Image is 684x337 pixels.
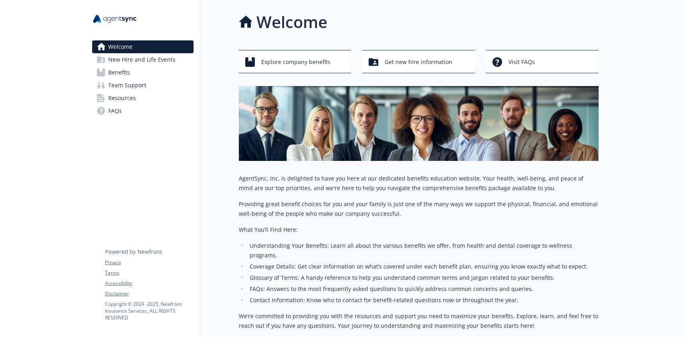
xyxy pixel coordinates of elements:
span: Explore company benefits [261,54,331,70]
p: Providing great benefit choices for you and your family is just one of the many ways we support t... [239,199,599,219]
li: Contact Information: Know who to contact for benefit-related questions now or throughout the year. [248,295,599,305]
a: Team Support [92,79,194,92]
span: Resources [108,92,136,104]
span: Team Support [108,79,146,92]
span: Get new hire information [385,54,452,70]
a: Resources [92,92,194,104]
a: Privacy [105,259,193,266]
button: Get new hire information [362,50,475,73]
p: AgentSync, Inc. is delighted to have you here at our dedicated benefits education website. Your h... [239,174,599,193]
span: Visit FAQs [508,54,535,70]
button: Visit FAQs [486,50,599,73]
img: overview page banner [239,86,599,161]
li: Glossary of Terms: A handy reference to help you understand common terms and jargon related to yo... [248,273,599,283]
a: Disclaimer [105,290,193,297]
span: New Hire and Life Events [108,53,176,66]
li: Coverage Details: Get clear information on what’s covered under each benefit plan, ensuring you k... [248,262,599,271]
p: Copyright © 2024 - 2025 , Newfront Insurance Services, ALL RIGHTS RESERVED [105,301,193,321]
a: New Hire and Life Events [92,53,194,66]
button: Explore company benefits [239,50,351,73]
span: Benefits [108,66,130,79]
p: We’re committed to providing you with the resources and support you need to maximize your benefit... [239,311,599,331]
span: Welcome [108,40,133,53]
a: Terms [105,269,193,277]
li: FAQs: Answers to the most frequently asked questions to quickly address common concerns and queries. [248,284,599,294]
a: Welcome [92,40,194,53]
h1: Welcome [256,10,327,34]
li: Understanding Your Benefits: Learn all about the various benefits we offer, from health and denta... [248,241,599,260]
a: Benefits [92,66,194,79]
a: Accessibility [105,280,193,287]
span: FAQs [108,104,122,117]
p: What You’ll Find Here: [239,225,599,235]
a: FAQs [92,104,194,117]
